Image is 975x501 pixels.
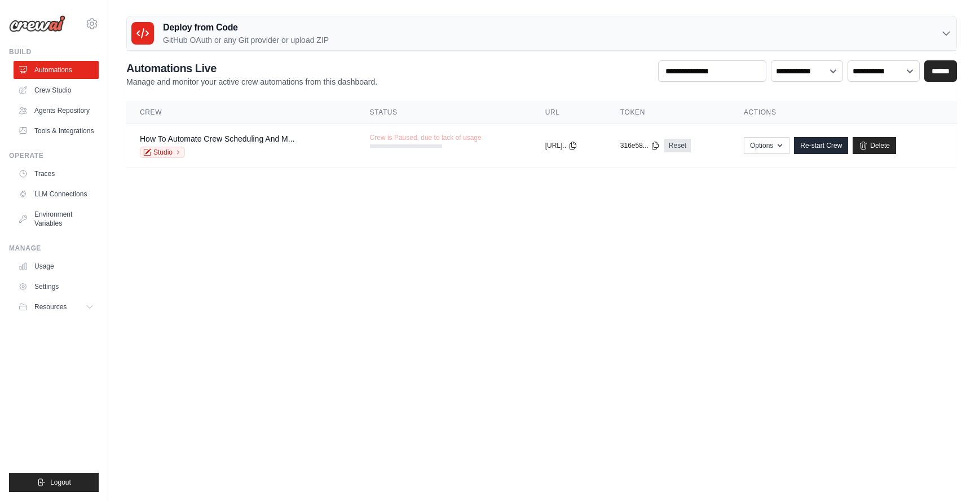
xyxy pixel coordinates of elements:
h2: Automations Live [126,60,377,76]
th: Crew [126,101,356,124]
h3: Deploy from Code [163,21,329,34]
div: Manage [9,244,99,253]
p: GitHub OAuth or any Git provider or upload ZIP [163,34,329,46]
a: How To Automate Crew Scheduling And M... [140,134,294,143]
a: Studio [140,147,185,158]
button: Logout [9,473,99,492]
button: Resources [14,298,99,316]
th: Actions [730,101,957,124]
a: Reset [664,139,691,152]
a: Re-start Crew [794,137,848,154]
a: LLM Connections [14,185,99,203]
div: Operate [9,151,99,160]
span: Resources [34,302,67,311]
a: Agents Repository [14,102,99,120]
p: Manage and monitor your active crew automations from this dashboard. [126,76,377,87]
th: URL [532,101,607,124]
a: Crew Studio [14,81,99,99]
a: Settings [14,278,99,296]
a: Environment Variables [14,205,99,232]
a: Usage [14,257,99,275]
span: Crew is Paused, due to lack of usage [370,133,482,142]
button: 316e58... [620,141,660,150]
a: Traces [14,165,99,183]
a: Tools & Integrations [14,122,99,140]
div: Build [9,47,99,56]
span: Logout [50,478,71,487]
img: Logo [9,15,65,32]
a: Automations [14,61,99,79]
button: Options [744,137,789,154]
a: Delete [853,137,896,154]
th: Token [607,101,730,124]
th: Status [356,101,532,124]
